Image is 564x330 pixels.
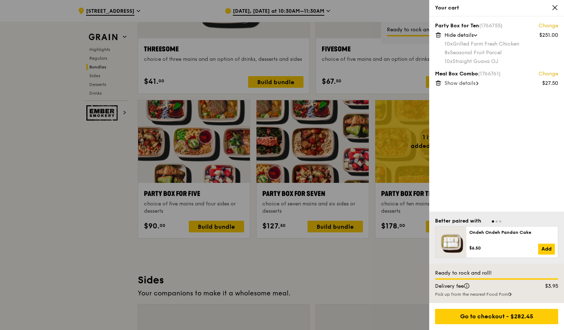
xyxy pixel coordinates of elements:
div: Ondeh Ondeh Pandan Cake [469,229,555,235]
span: 10x [444,41,453,47]
span: Go to slide 1 [492,220,494,223]
span: Go to slide 3 [499,220,501,223]
a: Change [538,22,558,30]
div: Grilled Farm Fresh Chicken [444,40,558,48]
div: Straight Guava OJ [444,58,558,65]
a: Add [538,244,555,255]
div: Party Box for Ten [435,22,558,30]
div: Your cart [435,4,558,12]
a: Change [538,70,558,78]
span: Go to slide 2 [496,220,498,223]
span: (1766761) [478,71,501,77]
span: 10x [444,58,453,64]
div: Pick up from the nearest Food Point [435,291,558,297]
span: Show details [444,80,475,86]
span: 8x [444,50,450,56]
div: Seasonal Fruit Parcel [444,49,558,56]
div: $3.95 [530,283,563,290]
div: $6.50 [469,245,538,251]
div: Delivery fee [431,283,530,290]
div: $27.50 [542,80,558,87]
div: Ready to rock and roll! [435,270,558,277]
div: Go to checkout - $282.45 [435,309,558,324]
div: Meal Box Combo [435,70,558,78]
span: (1766755) [479,23,502,29]
span: Hide details [444,32,474,38]
div: Better paired with [435,217,481,225]
div: $251.00 [539,32,558,39]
